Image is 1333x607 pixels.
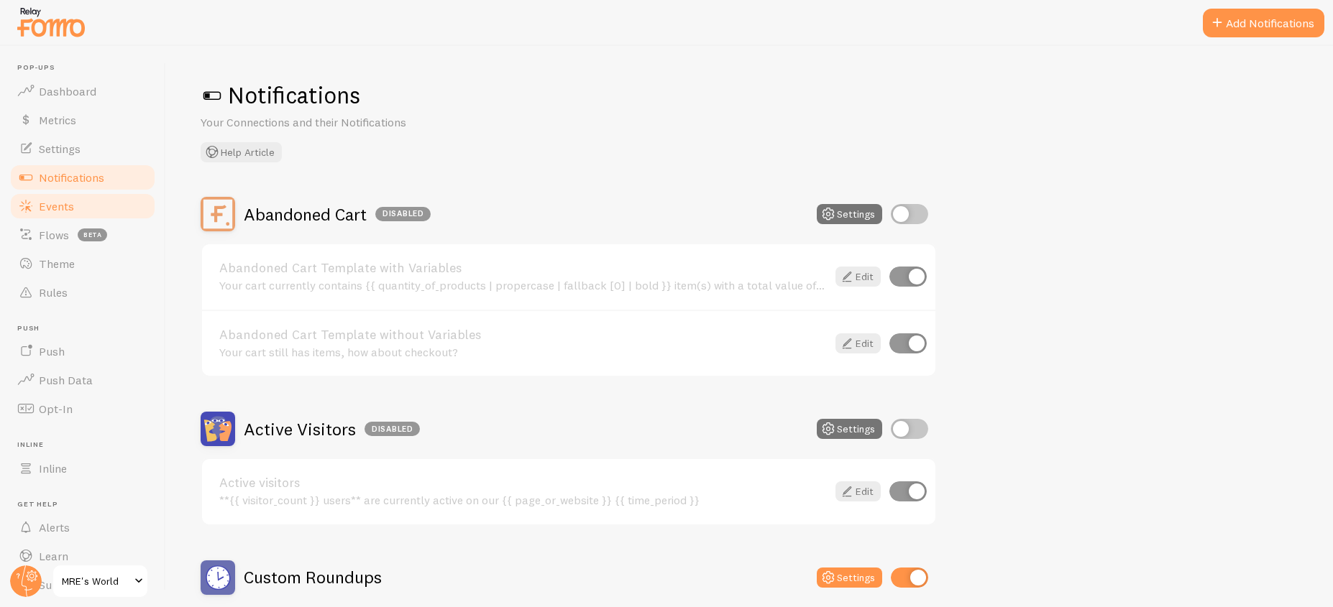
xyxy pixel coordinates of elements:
a: MRE's World [52,564,149,598]
a: Settings [9,134,157,163]
span: Pop-ups [17,63,157,73]
img: Custom Roundups [201,560,235,595]
span: Flows [39,228,69,242]
h1: Notifications [201,80,1298,110]
span: Notifications [39,170,104,185]
a: Theme [9,249,157,278]
a: Active visitors [219,476,827,489]
span: MRE's World [62,573,130,590]
h2: Custom Roundups [244,566,382,588]
span: Theme [39,256,75,271]
span: Opt-In [39,402,73,416]
span: Push Data [39,373,93,387]
span: Metrics [39,113,76,127]
div: Disabled [365,422,420,436]
div: **{{ visitor_count }} users** are currently active on our {{ page_or_website }} {{ time_period }} [219,494,827,506]
span: beta [78,228,107,241]
span: Dashboard [39,84,96,98]
a: Dashboard [9,77,157,106]
span: Settings [39,142,81,156]
a: Edit [835,481,881,501]
div: Your cart currently contains {{ quantity_of_products | propercase | fallback [0] | bold }} item(s... [219,279,827,292]
p: Your Connections and their Notifications [201,114,546,131]
span: Push [39,344,65,358]
span: Get Help [17,500,157,509]
span: Events [39,199,74,213]
img: fomo-relay-logo-orange.svg [15,4,87,40]
a: Edit [835,267,881,287]
div: Your cart still has items, how about checkout? [219,346,827,358]
div: Disabled [375,207,431,221]
a: Inline [9,454,157,483]
a: Alerts [9,513,157,542]
img: Active Visitors [201,412,235,446]
h2: Abandoned Cart [244,203,431,226]
button: Help Article [201,142,282,162]
img: Abandoned Cart [201,197,235,231]
h2: Active Visitors [244,418,420,440]
span: Inline [39,461,67,476]
span: Push [17,324,157,333]
span: Learn [39,549,68,563]
a: Learn [9,542,157,570]
a: Metrics [9,106,157,134]
span: Inline [17,440,157,450]
a: Rules [9,278,157,307]
a: Events [9,192,157,221]
a: Notifications [9,163,157,192]
a: Flows beta [9,221,157,249]
button: Settings [817,567,882,588]
a: Edit [835,333,881,353]
a: Abandoned Cart Template without Variables [219,328,827,341]
span: Alerts [39,520,70,534]
a: Push Data [9,366,157,394]
span: Rules [39,285,68,300]
a: Push [9,337,157,366]
a: Abandoned Cart Template with Variables [219,261,827,274]
button: Settings [817,419,882,439]
a: Opt-In [9,394,157,423]
button: Settings [817,204,882,224]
